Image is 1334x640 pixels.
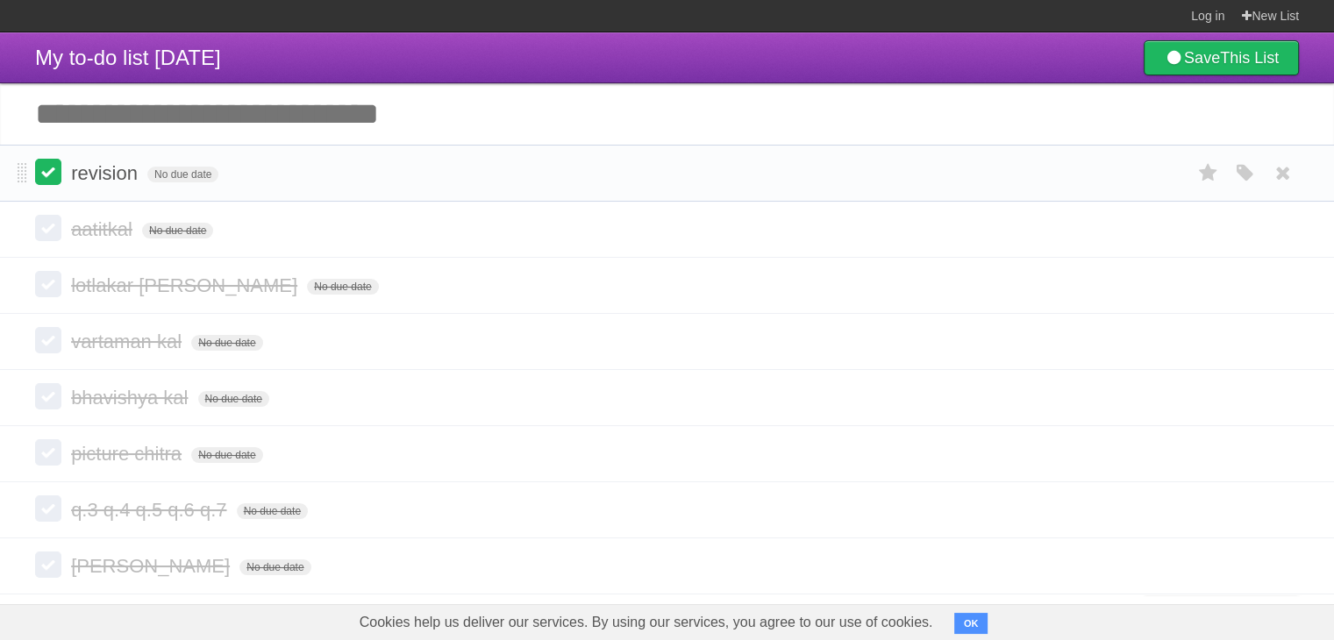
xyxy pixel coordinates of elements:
[35,215,61,241] label: Done
[239,559,310,575] span: No due date
[71,218,137,240] span: aatitkal
[35,46,221,69] span: My to-do list [DATE]
[35,159,61,185] label: Done
[71,443,186,465] span: picture chitra
[71,274,302,296] span: lotlakar [PERSON_NAME]
[35,551,61,578] label: Done
[35,383,61,409] label: Done
[147,167,218,182] span: No due date
[954,613,988,634] button: OK
[191,335,262,351] span: No due date
[71,555,234,577] span: [PERSON_NAME]
[237,503,308,519] span: No due date
[198,391,269,407] span: No due date
[71,499,231,521] span: q.3 q.4 q.5 q.6 q.7
[35,271,61,297] label: Done
[342,605,951,640] span: Cookies help us deliver our services. By using our services, you agree to our use of cookies.
[71,331,186,352] span: vartaman kal
[35,327,61,353] label: Done
[71,387,192,409] span: bhavishya kal
[35,495,61,522] label: Done
[1192,159,1225,188] label: Star task
[142,223,213,238] span: No due date
[307,279,378,295] span: No due date
[71,162,142,184] span: revision
[191,447,262,463] span: No due date
[1220,49,1279,67] b: This List
[35,439,61,466] label: Done
[1144,40,1299,75] a: SaveThis List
